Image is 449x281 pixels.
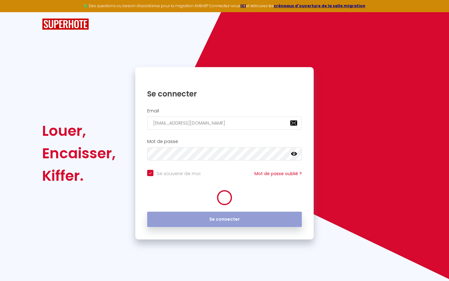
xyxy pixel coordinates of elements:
div: Kiffer. [42,165,116,187]
a: Mot de passe oublié ? [254,170,302,177]
h1: Se connecter [147,89,302,99]
div: Louer, [42,120,116,142]
input: Ton Email [147,116,302,130]
h2: Mot de passe [147,139,302,144]
h2: Email [147,108,302,114]
button: Se connecter [147,212,302,227]
img: SuperHote logo [42,18,89,30]
button: Ouvrir le widget de chat LiveChat [5,2,24,21]
a: ICI [240,3,246,8]
a: créneaux d'ouverture de la salle migration [274,3,365,8]
div: Encaisser, [42,142,116,165]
